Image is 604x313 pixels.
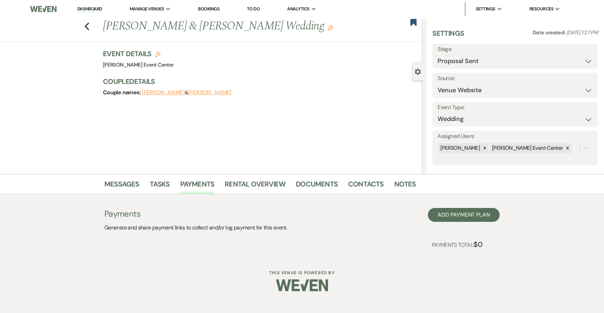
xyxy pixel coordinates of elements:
a: Tasks [150,179,170,194]
h3: Settings [432,28,464,44]
a: Payments [180,179,215,194]
h3: Payments [104,208,287,220]
a: Dashboard [77,6,102,12]
label: Event Type: [438,103,593,113]
span: [PERSON_NAME] Event Center [103,61,174,68]
button: Edit [328,24,333,31]
p: Payments Total: [432,239,482,250]
a: Documents [296,179,338,194]
div: [PERSON_NAME] [438,143,481,153]
label: Source: [438,73,593,84]
img: Weven Logo [30,2,57,16]
a: To Do [247,6,260,12]
button: Close lead details [415,68,421,75]
span: Resources [529,6,553,12]
span: [DATE] 1:27 PM [567,29,598,36]
button: [PERSON_NAME] [188,90,231,95]
a: Bookings [198,6,219,12]
span: & [142,89,231,96]
label: Stage: [438,44,593,54]
a: Contacts [348,179,384,194]
p: Generate and share payment links to collect and/or log payment for this event. [104,223,287,232]
label: Assigned Users: [438,131,593,141]
span: Analytics [287,6,309,12]
span: Couple names: [103,89,142,96]
a: Rental Overview [225,179,285,194]
img: Weven Logo [276,273,328,297]
span: Manage Venues [130,6,164,12]
button: Add Payment Plan [428,208,500,222]
span: Settings [476,6,495,12]
h3: Event Details [103,49,174,59]
a: Notes [394,179,416,194]
a: Messages [104,179,139,194]
strong: $0 [474,240,482,249]
div: [PERSON_NAME] Event Center [490,143,564,153]
span: Date created: [533,29,567,36]
h3: Couple Details [103,77,416,86]
button: [PERSON_NAME] [142,90,185,95]
h1: [PERSON_NAME] & [PERSON_NAME] Wedding [103,18,356,35]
